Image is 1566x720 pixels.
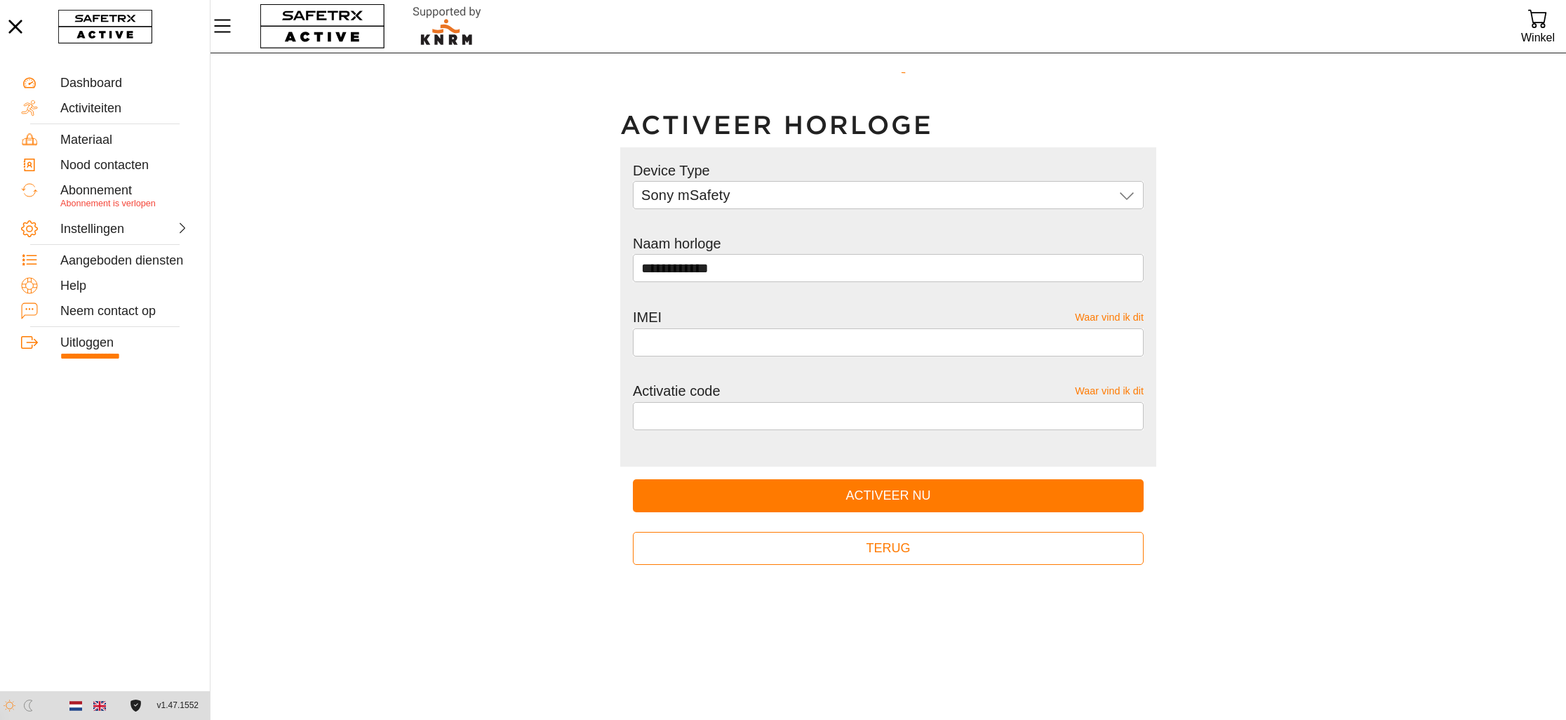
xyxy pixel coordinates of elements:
[22,700,34,712] img: ModeDark.svg
[60,101,189,116] div: Activiteiten
[60,158,189,173] div: Nood contacten
[88,694,112,718] button: English
[60,335,189,351] div: Uitloggen
[396,4,497,49] img: RescueLogo.svg
[641,189,730,201] span: Sony mSafety
[60,76,189,91] div: Dashboard
[21,182,38,199] img: Subscription.svg
[633,236,721,251] label: Naam horloge
[60,279,189,294] div: Help
[633,163,710,178] label: Device Type
[126,700,145,712] a: Licentieovereenkomst
[1075,380,1144,402] button: Waar vind ik dit
[60,222,122,237] div: Instellingen
[633,307,662,328] label: IMEI
[60,199,156,208] span: Abonnement is verlopen
[93,700,106,712] img: en.svg
[60,183,189,199] div: Abonnement
[633,380,721,402] label: Activatie code
[620,109,1156,142] h1: Activeer horloge
[60,304,189,319] div: Neem contact op
[1075,307,1144,328] button: Waar vind ik dit
[210,11,246,41] button: Menu
[69,700,82,712] img: nl.svg
[845,485,930,507] span: Activeer nu
[866,538,911,559] span: Terug
[1521,28,1555,47] div: Winkel
[21,131,38,148] img: Equipment.svg
[21,277,38,294] img: Help.svg
[64,694,88,718] button: Dutch
[21,302,38,319] img: ContactUs.svg
[21,100,38,116] img: Activities.svg
[633,532,1144,565] button: Terug
[149,694,207,717] button: v1.47.1552
[157,698,199,713] span: v1.47.1552
[60,253,189,269] div: Aangeboden diensten
[4,700,15,712] img: ModeLight.svg
[60,133,189,148] div: Materiaal
[633,479,1144,512] button: Activeer nu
